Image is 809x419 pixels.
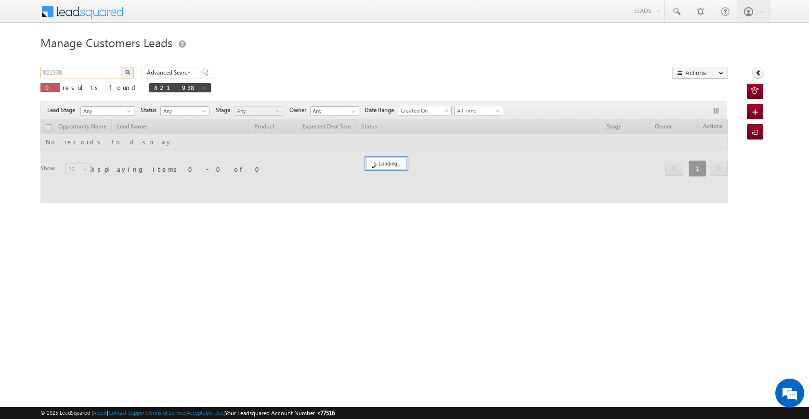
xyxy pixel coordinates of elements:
[234,106,283,116] a: Any
[455,106,500,115] span: All Time
[154,83,196,91] span: 821938
[141,106,160,114] span: Status
[365,106,398,114] span: Date Range
[216,106,234,114] span: Stage
[225,409,335,417] span: Your Leadsquared Account Number is
[289,106,310,114] span: Owner
[80,106,134,116] a: Any
[63,83,139,91] span: results found
[366,158,407,169] div: Loading...
[398,106,448,115] span: Created On
[148,409,185,416] a: Terms of Service
[161,107,207,115] span: Any
[47,106,79,114] span: Lead Stage
[45,83,55,91] span: 0
[81,107,131,115] span: Any
[398,106,452,115] a: Created On
[454,106,503,115] a: All Time
[310,106,359,116] input: Type to Search
[40,408,335,418] span: © 2025 LeadSquared | | | | |
[93,409,107,416] a: About
[320,409,335,417] span: 77516
[125,70,130,75] img: Search
[235,107,280,115] span: Any
[187,409,223,416] a: Acceptable Use
[108,409,146,416] a: Contact Support
[147,68,194,77] span: Advanced Search
[346,107,358,116] a: Show All Items
[160,106,209,116] a: Any
[672,67,728,79] button: Actions
[40,35,172,50] span: Manage Customers Leads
